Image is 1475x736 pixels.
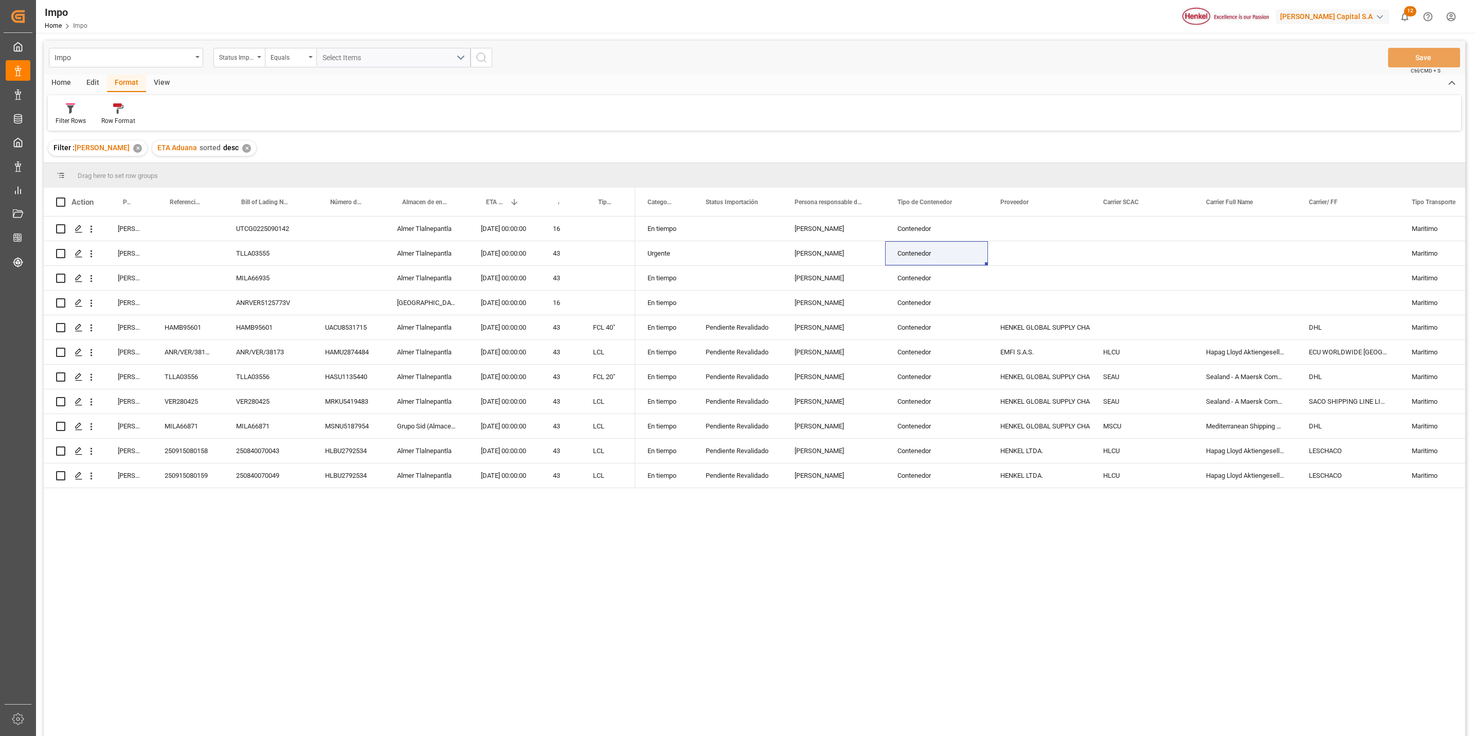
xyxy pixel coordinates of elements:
[44,266,635,291] div: Press SPACE to select this row.
[635,389,693,414] div: En tiempo
[56,116,86,125] div: Filter Rows
[885,439,988,463] div: Contenedor
[782,340,885,364] div: [PERSON_NAME]
[782,389,885,414] div: [PERSON_NAME]
[635,439,693,463] div: En tiempo
[385,266,469,290] div: Almer Tlalnepantla
[224,389,313,414] div: VER280425
[105,291,152,315] div: [PERSON_NAME]
[1297,340,1399,364] div: ECU WORLDWIDE [GEOGRAPHIC_DATA] SA DE CV
[885,266,988,290] div: Contenedor
[224,414,313,438] div: MILA66871
[1388,48,1460,67] button: Save
[782,463,885,488] div: [PERSON_NAME]
[44,463,635,488] div: Press SPACE to select this row.
[581,315,635,339] div: FCL 40"
[55,50,192,63] div: Impo
[706,365,770,389] div: Pendiente Revalidado
[706,464,770,488] div: Pendiente Revalidado
[45,22,62,29] a: Home
[385,315,469,339] div: Almer Tlalnepantla
[385,365,469,389] div: Almer Tlalnepantla
[105,463,152,488] div: [PERSON_NAME]
[471,48,492,67] button: search button
[105,241,152,265] div: [PERSON_NAME]
[782,241,885,265] div: [PERSON_NAME]
[541,463,581,488] div: 43
[224,266,313,290] div: MILA66935
[885,389,988,414] div: Contenedor
[469,217,541,241] div: [DATE] 00:00:00
[795,199,864,206] span: Persona responsable de la importacion
[53,143,75,152] span: Filter :
[1276,9,1389,24] div: [PERSON_NAME] Capital S.A
[1297,315,1399,339] div: DHL
[469,439,541,463] div: [DATE] 00:00:00
[706,316,770,339] div: Pendiente Revalidado
[242,144,251,153] div: ✕
[706,439,770,463] div: Pendiente Revalidado
[224,241,313,265] div: TLLA03555
[541,291,581,315] div: 16
[541,241,581,265] div: 43
[469,340,541,364] div: [DATE] 00:00:00
[706,415,770,438] div: Pendiente Revalidado
[385,241,469,265] div: Almer Tlalnepantla
[385,463,469,488] div: Almer Tlalnepantla
[469,315,541,339] div: [DATE] 00:00:00
[635,340,693,364] div: En tiempo
[782,266,885,290] div: [PERSON_NAME]
[635,365,693,389] div: En tiempo
[541,439,581,463] div: 43
[75,143,130,152] span: [PERSON_NAME]
[1297,439,1399,463] div: LESCHACO
[1297,365,1399,389] div: DHL
[1194,463,1297,488] div: Hapag Lloyd Aktiengesellschaft
[271,50,305,62] div: Equals
[581,340,635,364] div: LCL
[782,291,885,315] div: [PERSON_NAME]
[581,389,635,414] div: LCL
[146,75,177,92] div: View
[44,315,635,340] div: Press SPACE to select this row.
[885,315,988,339] div: Contenedor
[79,75,107,92] div: Edit
[1000,199,1029,206] span: Proveedor
[105,365,152,389] div: [PERSON_NAME]
[44,365,635,389] div: Press SPACE to select this row.
[782,315,885,339] div: [PERSON_NAME]
[1000,340,1078,364] div: EMFI S.A.S.
[313,315,385,339] div: UACU8531715
[213,48,265,67] button: open menu
[635,291,693,315] div: En tiempo
[1297,414,1399,438] div: DHL
[152,315,224,339] div: HAMB95601
[1194,365,1297,389] div: Sealand - A Maersk Company
[224,315,313,339] div: HAMB95601
[123,199,131,206] span: Persona responsable de seguimiento
[1393,5,1416,28] button: show 12 new notifications
[885,463,988,488] div: Contenedor
[1194,389,1297,414] div: Sealand - A Maersk Company
[313,389,385,414] div: MRKU5419483
[241,199,291,206] span: Bill of Lading Number
[541,266,581,290] div: 43
[385,291,469,315] div: [GEOGRAPHIC_DATA]
[706,199,758,206] span: Status Importación
[385,414,469,438] div: Grupo Sid (Almacenaje y Distribucion AVIOR)
[105,340,152,364] div: [PERSON_NAME]
[897,199,952,206] span: Tipo de Contenedor
[1412,199,1455,206] span: Tipo Transporte
[322,53,366,62] span: Select Items
[885,414,988,438] div: Contenedor
[200,143,221,152] span: sorted
[265,48,316,67] button: open menu
[313,340,385,364] div: HAMU2874484
[44,340,635,365] div: Press SPACE to select this row.
[313,463,385,488] div: HLBU2792534
[541,217,581,241] div: 16
[105,266,152,290] div: [PERSON_NAME]
[469,389,541,414] div: [DATE] 00:00:00
[1091,414,1194,438] div: MSCU
[78,172,158,179] span: Drag here to set row groups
